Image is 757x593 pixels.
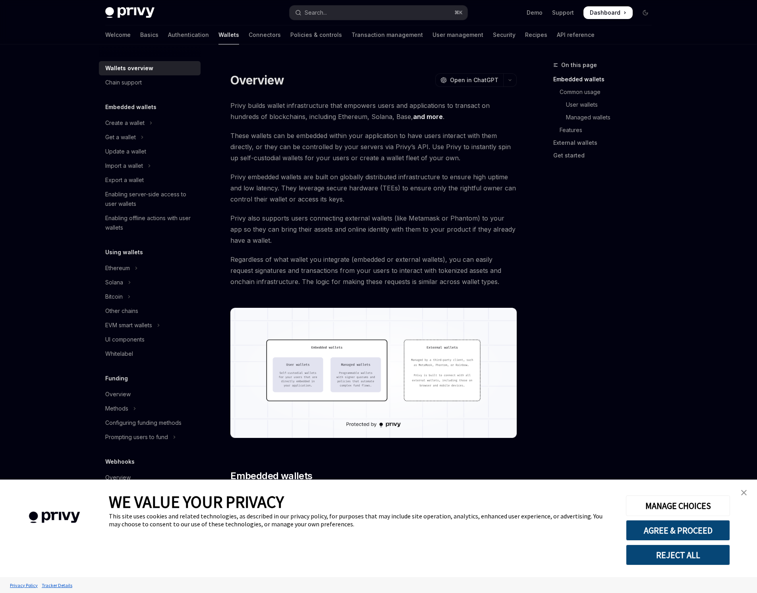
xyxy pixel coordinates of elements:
[230,308,517,438] img: images/walletoverview.png
[109,512,614,528] div: This site uses cookies and related technologies, as described in our privacy policy, for purposes...
[351,25,423,44] a: Transaction management
[454,10,463,16] span: ⌘ K
[99,347,201,361] a: Whitelabel
[413,113,443,121] a: and more
[230,213,517,246] span: Privy also supports users connecting external wallets (like Metamask or Phantom) to your app so t...
[99,211,201,235] a: Enabling offline actions with user wallets
[140,25,158,44] a: Basics
[230,73,284,87] h1: Overview
[249,25,281,44] a: Connectors
[525,25,547,44] a: Recipes
[527,9,543,17] a: Demo
[736,485,752,501] a: close banner
[99,304,201,318] a: Other chains
[105,335,145,344] div: UI components
[230,470,312,482] span: Embedded wallets
[105,278,123,287] div: Solana
[105,147,146,156] div: Update a wallet
[105,292,123,301] div: Bitcoin
[553,73,658,86] a: Embedded wallets
[99,61,201,75] a: Wallets overview
[290,25,342,44] a: Policies & controls
[230,171,517,205] span: Privy embedded wallets are built on globally distributed infrastructure to ensure high uptime and...
[105,132,136,142] div: Get a wallet
[105,432,168,442] div: Prompting users to fund
[626,545,730,565] button: REJECT ALL
[99,318,201,332] button: Toggle EVM smart wallets section
[105,306,138,316] div: Other chains
[626,520,730,541] button: AGREE & PROCEED
[99,75,201,90] a: Chain support
[105,374,128,383] h5: Funding
[639,6,652,19] button: Toggle dark mode
[105,248,143,257] h5: Using wallets
[99,116,201,130] button: Toggle Create a wallet section
[105,190,196,209] div: Enabling server-side access to user wallets
[553,136,658,149] a: External wallets
[105,78,142,87] div: Chain support
[553,111,658,124] a: Managed wallets
[553,124,658,136] a: Features
[552,9,574,17] a: Support
[40,578,74,592] a: Tracker Details
[105,263,130,273] div: Ethereum
[105,390,131,399] div: Overview
[99,470,201,485] a: Overview
[105,161,143,171] div: Import a wallet
[99,401,201,416] button: Toggle Methods section
[105,404,128,413] div: Methods
[105,118,145,128] div: Create a wallet
[105,213,196,232] div: Enabling offline actions with user wallets
[230,100,517,122] span: Privy builds wallet infrastructure that empowers users and applications to transact on hundreds o...
[99,430,201,444] button: Toggle Prompting users to fund section
[99,290,201,304] button: Toggle Bitcoin section
[583,6,633,19] a: Dashboard
[99,387,201,401] a: Overview
[99,144,201,159] a: Update a wallet
[105,418,182,428] div: Configuring funding methods
[493,25,516,44] a: Security
[590,9,620,17] span: Dashboard
[218,25,239,44] a: Wallets
[99,416,201,430] a: Configuring funding methods
[109,491,284,512] span: WE VALUE YOUR PRIVACY
[105,63,153,73] div: Wallets overview
[553,98,658,111] a: User wallets
[99,130,201,144] button: Toggle Get a wallet section
[105,25,131,44] a: Welcome
[433,25,483,44] a: User management
[99,187,201,211] a: Enabling server-side access to user wallets
[230,130,517,163] span: These wallets can be embedded within your application to have users interact with them directly, ...
[230,254,517,287] span: Regardless of what wallet you integrate (embedded or external wallets), you can easily request si...
[561,60,597,70] span: On this page
[741,490,747,495] img: close banner
[105,473,131,482] div: Overview
[290,6,467,20] button: Open search
[105,349,133,359] div: Whitelabel
[105,457,135,466] h5: Webhooks
[99,159,201,173] button: Toggle Import a wallet section
[105,175,144,185] div: Export a wallet
[305,8,327,17] div: Search...
[105,7,154,18] img: dark logo
[435,73,503,87] button: Open in ChatGPT
[99,261,201,275] button: Toggle Ethereum section
[12,500,97,535] img: company logo
[450,76,498,84] span: Open in ChatGPT
[553,149,658,162] a: Get started
[168,25,209,44] a: Authentication
[8,578,40,592] a: Privacy Policy
[553,86,658,98] a: Common usage
[99,275,201,290] button: Toggle Solana section
[105,320,152,330] div: EVM smart wallets
[99,332,201,347] a: UI components
[557,25,595,44] a: API reference
[105,102,156,112] h5: Embedded wallets
[626,495,730,516] button: MANAGE CHOICES
[99,173,201,187] a: Export a wallet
